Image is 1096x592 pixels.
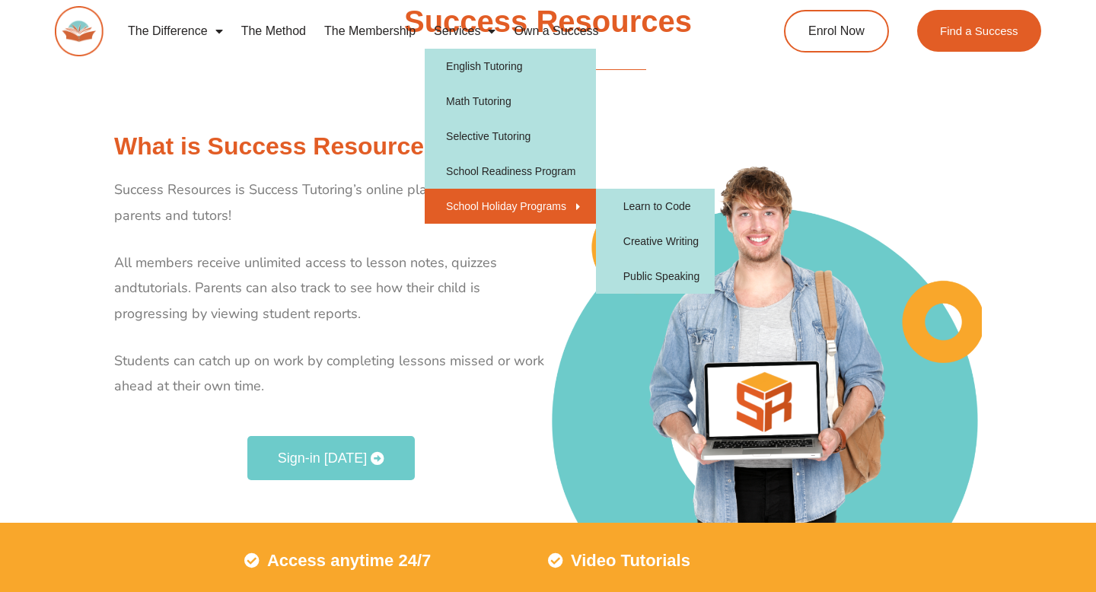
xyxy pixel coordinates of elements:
[425,84,596,119] a: Math Tutoring
[315,14,425,49] a: The Membership
[425,49,596,224] ul: Services
[119,14,728,49] nav: Menu
[114,131,548,163] h2: What is Success Resources?
[114,253,497,297] span: All members receive unlimited access to lesson notes, quizzes and
[940,25,1018,37] span: Find a Success
[114,349,548,399] p: Students can catch up on work by completing lessons missed or work ahead at their own time.
[114,250,548,326] p: tutorials. Parents can also track to see how their child is progressing by viewing student reports.
[278,451,368,465] span: Sign-in [DATE]
[567,546,690,577] span: Video Tutorials
[596,259,715,294] a: Public Speaking
[119,14,232,49] a: The Difference
[596,189,715,224] a: Learn to Code
[917,10,1041,52] a: Find a Success
[596,189,715,294] ul: School Holiday Programs
[835,420,1096,592] iframe: Chat Widget
[808,25,865,37] span: Enrol Now
[247,436,416,480] a: Sign-in [DATE]
[548,89,982,523] img: Success Resources
[425,119,596,154] a: Selective Tutoring
[425,154,596,189] a: School Readiness Program
[505,14,607,49] a: Own a Success
[263,546,431,577] span: Access anytime 24/7
[425,49,596,84] a: English Tutoring
[114,177,548,228] p: Success Resources is Success Tutoring’s online platform for students, parents and tutors!
[232,14,315,49] a: The Method
[784,10,889,53] a: Enrol Now
[596,224,715,259] a: Creative Writing
[425,189,596,224] a: School Holiday Programs
[425,14,505,49] a: Services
